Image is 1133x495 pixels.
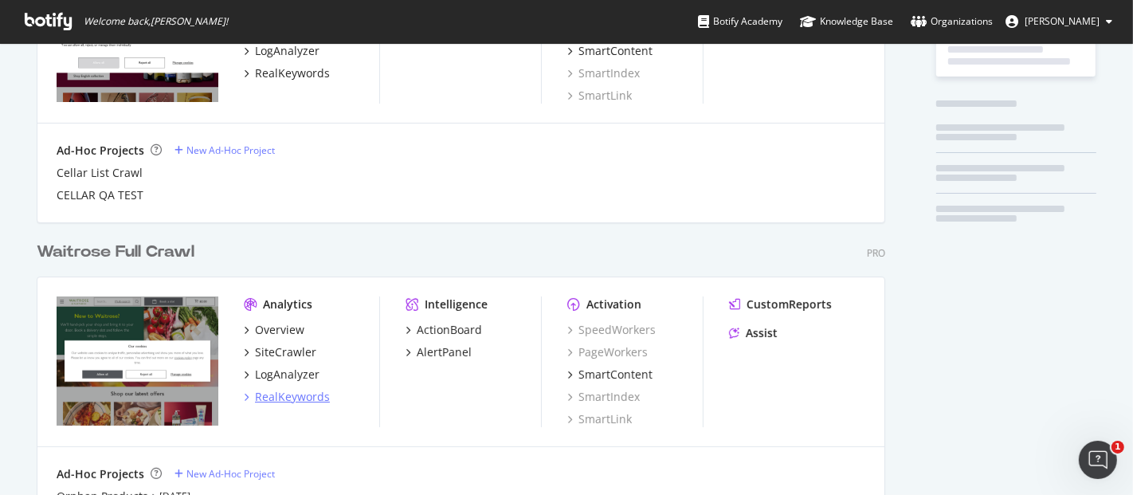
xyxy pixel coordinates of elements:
[186,467,275,481] div: New Ad-Hoc Project
[578,43,653,59] div: SmartContent
[244,43,320,59] a: LogAnalyzer
[406,322,482,338] a: ActionBoard
[57,466,144,482] div: Ad-Hoc Projects
[567,43,653,59] a: SmartContent
[84,15,228,28] span: Welcome back, [PERSON_NAME] !
[417,322,482,338] div: ActionBoard
[244,367,320,383] a: LogAnalyzer
[57,187,143,203] a: CELLAR QA TEST
[729,297,832,312] a: CustomReports
[255,344,316,360] div: SiteCrawler
[1025,14,1100,28] span: Sinead Pounder
[867,246,885,260] div: Pro
[244,344,316,360] a: SiteCrawler
[255,322,304,338] div: Overview
[1111,441,1124,454] span: 1
[567,389,640,405] a: SmartIndex
[255,389,330,405] div: RealKeywords
[174,467,275,481] a: New Ad-Hoc Project
[417,344,472,360] div: AlertPanel
[567,65,640,81] a: SmartIndex
[57,143,144,159] div: Ad-Hoc Projects
[57,165,143,181] a: Cellar List Crawl
[567,411,632,427] a: SmartLink
[244,322,304,338] a: Overview
[186,143,275,157] div: New Ad-Hoc Project
[174,143,275,157] a: New Ad-Hoc Project
[37,241,201,264] a: Waitrose Full Crawl
[37,241,194,264] div: Waitrose Full Crawl
[567,367,653,383] a: SmartContent
[567,344,648,360] a: PageWorkers
[578,367,653,383] div: SmartContent
[747,297,832,312] div: CustomReports
[698,14,782,29] div: Botify Academy
[1079,441,1117,479] iframe: Intercom live chat
[746,325,778,341] div: Assist
[586,297,641,312] div: Activation
[57,297,218,426] img: www.waitrose.com
[567,88,632,104] a: SmartLink
[263,297,312,312] div: Analytics
[406,344,472,360] a: AlertPanel
[244,389,330,405] a: RealKeywords
[425,297,488,312] div: Intelligence
[993,9,1125,34] button: [PERSON_NAME]
[255,43,320,59] div: LogAnalyzer
[729,325,778,341] a: Assist
[911,14,993,29] div: Organizations
[255,65,330,81] div: RealKeywords
[800,14,893,29] div: Knowledge Base
[244,65,330,81] a: RealKeywords
[255,367,320,383] div: LogAnalyzer
[567,322,656,338] a: SpeedWorkers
